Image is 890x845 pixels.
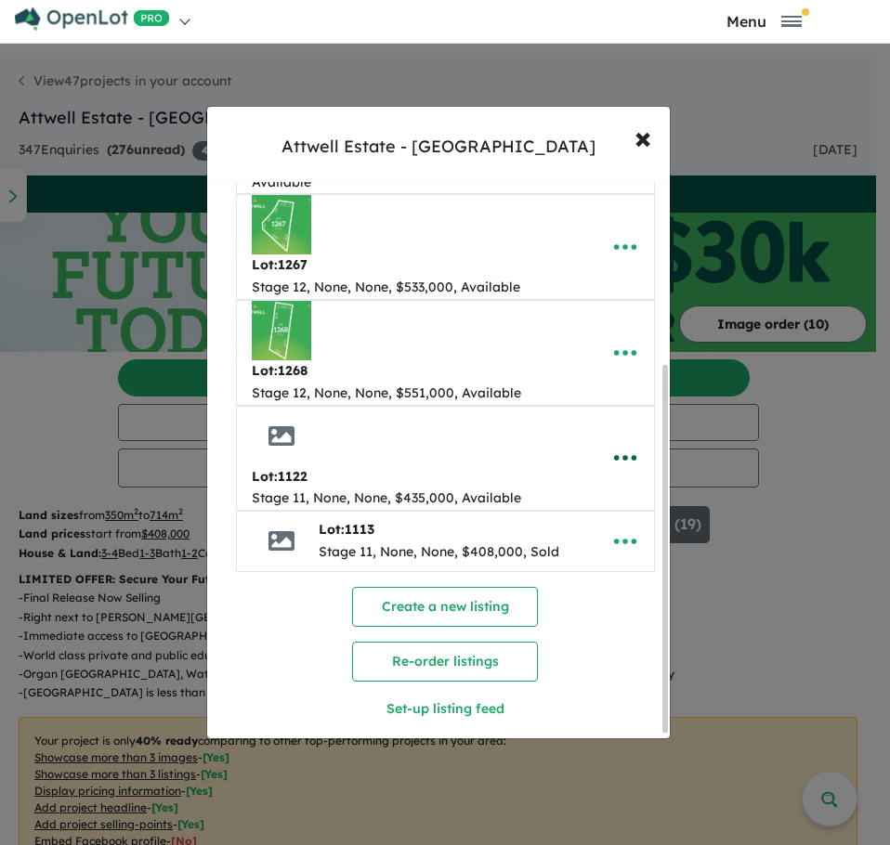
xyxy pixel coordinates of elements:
div: Stage 11, None, None, $408,000, Sold [319,541,559,564]
img: Attwell%20Estate%20-%20Deanside%20-%20Lot%201268___1724591984.jpg [252,301,311,360]
button: Set-up listing feed [340,689,550,729]
span: 1113 [345,521,374,538]
div: Stage 11, None, None, $435,000, Available [252,487,521,510]
img: Attwell%20Estate%20-%20Deanside%20-%20Lot%201267___1724591984.jpg [252,195,311,254]
span: 1122 [278,468,308,485]
span: 1268 [278,362,308,379]
span: × [635,117,651,157]
b: Lot: [252,362,308,379]
b: Lot: [319,521,374,538]
img: Openlot PRO Logo White [15,7,170,31]
b: Lot: [252,256,308,273]
div: Stage 12, None, None, $551,000, Available [252,383,521,405]
button: Re-order listings [352,642,538,682]
div: Stage 12, None, None, $533,000, Available [252,277,520,299]
div: Attwell Estate - [GEOGRAPHIC_DATA] [281,135,596,159]
b: Lot: [252,468,308,485]
button: Toggle navigation [656,12,871,30]
button: Create a new listing [352,587,538,627]
span: 1267 [278,256,308,273]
